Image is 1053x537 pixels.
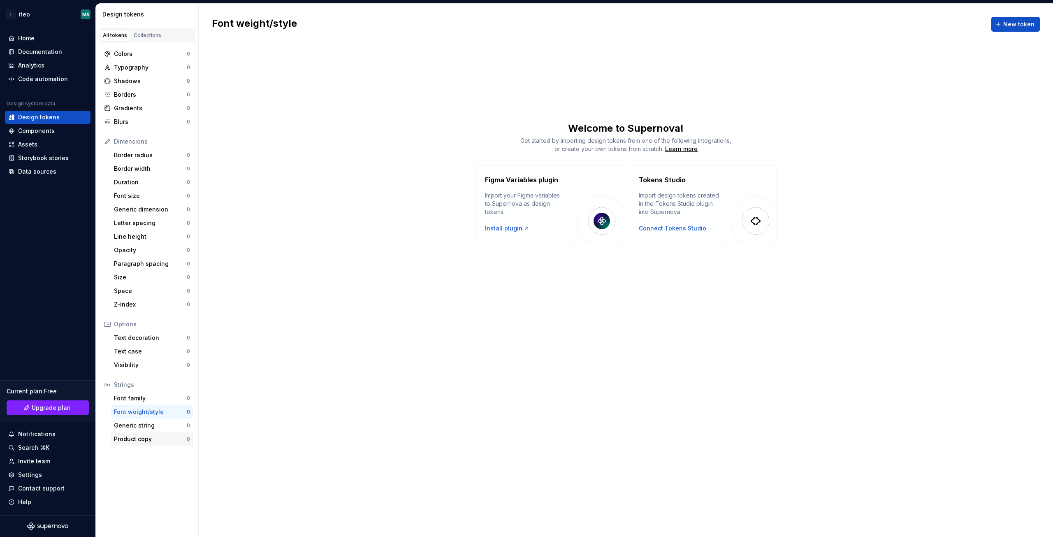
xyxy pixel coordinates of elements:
[5,124,90,137] a: Components
[111,392,193,405] a: Font family0
[114,394,187,402] div: Font family
[18,34,35,42] div: Home
[5,138,90,151] a: Assets
[111,203,193,216] a: Generic dimension0
[114,260,187,268] div: Paragraph spacing
[5,455,90,468] a: Invite team
[114,91,187,99] div: Borders
[7,100,55,107] div: Design system data
[187,78,190,84] div: 0
[212,17,297,32] h2: Font weight/style
[111,298,193,311] a: Z-index0
[187,119,190,125] div: 0
[639,175,686,185] h4: Tokens Studio
[187,409,190,415] div: 0
[485,191,566,216] div: Import your Figma variables to Supernova as design tokens.
[187,206,190,213] div: 0
[111,176,193,189] a: Duration0
[114,104,187,112] div: Gradients
[111,405,193,418] a: Font weight/style0
[101,102,193,115] a: Gradients0
[1003,20,1034,28] span: New token
[187,193,190,199] div: 0
[18,127,55,135] div: Components
[5,151,90,165] a: Storybook stories
[114,435,187,443] div: Product copy
[134,32,161,39] div: Collections
[114,320,190,328] div: Options
[18,457,50,465] div: Invite team
[18,61,44,70] div: Analytics
[111,419,193,432] a: Generic string0
[114,273,187,281] div: Size
[114,300,187,309] div: Z-index
[101,61,193,74] a: Typography0
[114,178,187,186] div: Duration
[187,179,190,186] div: 0
[114,381,190,389] div: Strings
[187,165,190,172] div: 0
[639,191,719,216] div: Import design tokens created in the Tokens Studio plugin into Supernova.
[485,224,530,232] a: Install plugin
[18,113,60,121] div: Design tokens
[991,17,1040,32] button: New token
[114,232,187,241] div: Line height
[114,165,187,173] div: Border width
[199,122,1053,135] div: Welcome to Supernova!
[5,45,90,58] a: Documentation
[111,284,193,298] a: Space0
[114,408,187,416] div: Font weight/style
[187,152,190,158] div: 0
[101,115,193,128] a: Blurs0
[18,167,56,176] div: Data sources
[187,422,190,429] div: 0
[5,165,90,178] a: Data sources
[114,205,187,214] div: Generic dimension
[187,220,190,226] div: 0
[111,189,193,202] a: Font size0
[18,471,42,479] div: Settings
[19,10,30,19] div: iteo
[187,362,190,368] div: 0
[111,162,193,175] a: Border width0
[187,395,190,402] div: 0
[114,347,187,356] div: Text case
[2,5,94,23] button: IiteoMŚ
[114,246,187,254] div: Opacity
[103,32,127,39] div: All tokens
[187,91,190,98] div: 0
[18,498,31,506] div: Help
[27,522,68,530] svg: Supernova Logo
[111,257,193,270] a: Paragraph spacing0
[639,224,706,232] div: Connect Tokens Studio
[32,404,71,412] span: Upgrade plan
[82,11,89,18] div: MŚ
[111,244,193,257] a: Opacity0
[111,149,193,162] a: Border radius0
[114,334,187,342] div: Text decoration
[187,64,190,71] div: 0
[5,441,90,454] button: Search ⌘K
[114,77,187,85] div: Shadows
[102,10,195,19] div: Design tokens
[111,345,193,358] a: Text case0
[18,154,69,162] div: Storybook stories
[111,432,193,446] a: Product copy0
[114,118,187,126] div: Blurs
[7,400,89,415] button: Upgrade plan
[111,358,193,372] a: Visibility0
[187,288,190,294] div: 0
[5,59,90,72] a: Analytics
[187,335,190,341] div: 0
[18,430,56,438] div: Notifications
[5,482,90,495] button: Contact support
[5,428,90,441] button: Notifications
[114,421,187,430] div: Generic string
[665,145,698,153] a: Learn more
[187,274,190,281] div: 0
[114,50,187,58] div: Colors
[114,192,187,200] div: Font size
[187,348,190,355] div: 0
[101,88,193,101] a: Borders0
